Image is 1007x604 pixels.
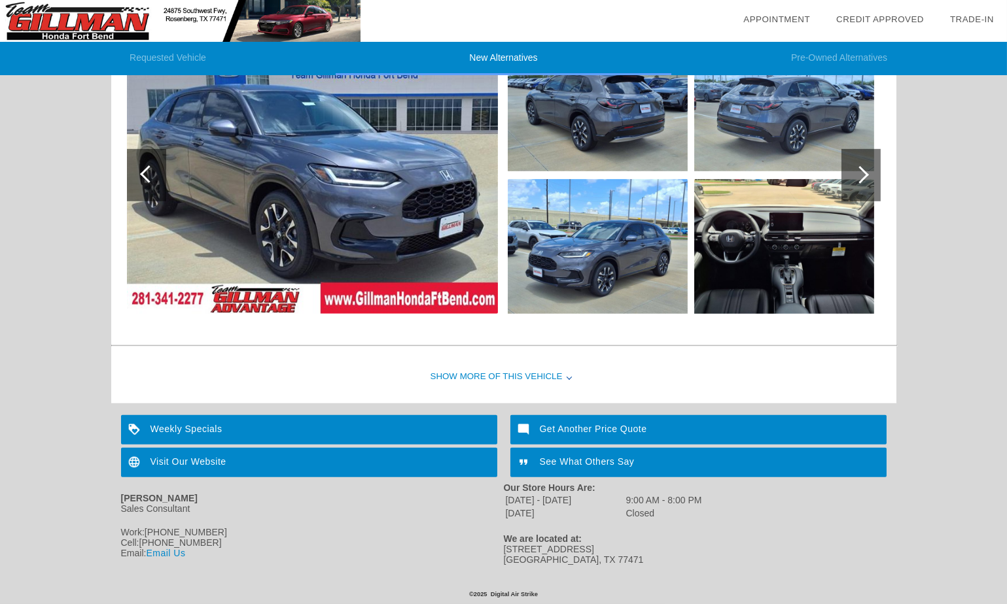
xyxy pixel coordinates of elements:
img: f291712252e34bfc8ee65c0ccb08990d.jpg [508,37,688,171]
span: [PHONE_NUMBER] [139,537,222,548]
a: Get Another Price Quote [510,415,887,445]
li: New Alternatives [336,42,671,75]
img: 5877ed23fa5a49288591a4b53ae63b10.jpg [694,179,874,314]
a: See What Others Say [510,448,887,477]
span: [PHONE_NUMBER] [145,527,227,537]
td: [DATE] [505,507,624,519]
div: Work: [121,527,504,537]
td: [DATE] - [DATE] [505,494,624,506]
img: ic_mode_comment_white_24dp_2x.png [510,415,540,445]
div: [STREET_ADDRESS] [GEOGRAPHIC_DATA], TX 77471 [504,544,887,565]
div: Email: [121,548,504,558]
a: Appointment [743,14,810,24]
a: Credit Approved [836,14,924,24]
a: Trade-In [950,14,994,24]
img: 472f038311444f87ae089f4f3a855768.jpg [508,179,688,314]
div: Cell: [121,537,504,548]
strong: Our Store Hours Are: [504,482,595,493]
img: 9a34ccfe9c87430894e53ee0989f89b2.jpg [694,37,874,171]
a: Email Us [146,548,185,558]
td: 9:00 AM - 8:00 PM [626,494,703,506]
a: Visit Our Website [121,448,497,477]
strong: We are located at: [504,533,582,544]
td: Closed [626,507,703,519]
img: ic_language_white_24dp_2x.png [121,448,150,477]
img: 6b9cbcb43670470fb434dec11c24cb9c.jpg [127,37,498,314]
img: ic_loyalty_white_24dp_2x.png [121,415,150,445]
div: Sales Consultant [121,503,504,514]
div: Show More of this Vehicle [111,351,896,403]
li: Pre-Owned Alternatives [671,42,1007,75]
img: ic_format_quote_white_24dp_2x.png [510,448,540,477]
a: Weekly Specials [121,415,497,445]
strong: [PERSON_NAME] [121,493,198,503]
